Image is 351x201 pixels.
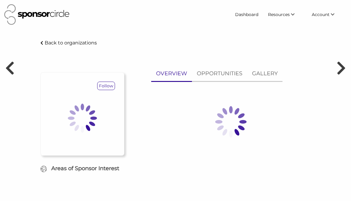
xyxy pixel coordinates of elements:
[97,82,115,90] p: Follow
[54,90,110,146] img: Loading spinner
[40,166,47,172] img: Globe Icon
[36,165,129,172] h6: Areas of Sponsor Interest
[307,9,347,20] li: Account
[268,12,290,17] span: Resources
[197,69,242,78] p: OPPORTUNITIES
[45,40,97,46] p: Back to organizations
[156,69,187,78] p: OVERVIEW
[252,69,278,78] p: GALLERY
[201,92,261,152] img: Loading spinner
[312,12,330,17] span: Account
[230,9,263,20] a: Dashboard
[4,4,69,25] img: Sponsor Circle Logo
[263,9,307,20] li: Resources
